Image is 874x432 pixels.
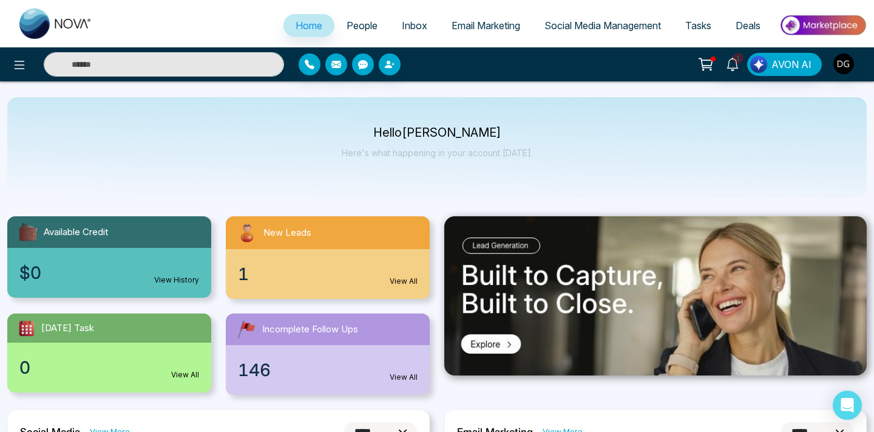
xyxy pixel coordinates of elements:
[779,12,867,39] img: Market-place.gif
[544,19,661,32] span: Social Media Management
[532,14,673,37] a: Social Media Management
[19,355,30,380] span: 0
[238,261,249,287] span: 1
[235,318,257,340] img: followUps.svg
[218,314,437,395] a: Incomplete Follow Ups146View All
[262,323,358,337] span: Incomplete Follow Ups
[235,221,259,244] img: newLeads.svg
[334,14,390,37] a: People
[283,14,334,37] a: Home
[218,216,437,299] a: New Leads1View All
[44,225,108,239] span: Available Credit
[41,321,94,335] span: [DATE] Task
[296,19,322,32] span: Home
[342,148,533,158] p: Here's what happening in your account [DATE].
[736,19,761,32] span: Deals
[390,14,439,37] a: Inbox
[723,14,773,37] a: Deals
[390,372,418,383] a: View All
[171,369,199,380] a: View All
[444,216,867,375] img: .
[238,357,271,383] span: 146
[402,19,427,32] span: Inbox
[833,53,854,74] img: User Avatar
[19,260,41,286] span: $0
[439,14,532,37] a: Email Marketing
[833,391,862,420] div: Open Intercom Messenger
[390,276,418,287] a: View All
[673,14,723,37] a: Tasks
[19,9,92,39] img: Nova CRM Logo
[718,53,747,74] a: 1
[733,53,744,64] span: 1
[747,53,822,76] button: AVON AI
[342,128,533,138] p: Hello [PERSON_NAME]
[347,19,378,32] span: People
[750,56,767,73] img: Lead Flow
[154,275,199,286] a: View History
[685,19,711,32] span: Tasks
[17,318,36,338] img: todayTask.svg
[452,19,520,32] span: Email Marketing
[17,221,39,243] img: availableCredit.svg
[771,57,811,72] span: AVON AI
[263,226,311,240] span: New Leads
